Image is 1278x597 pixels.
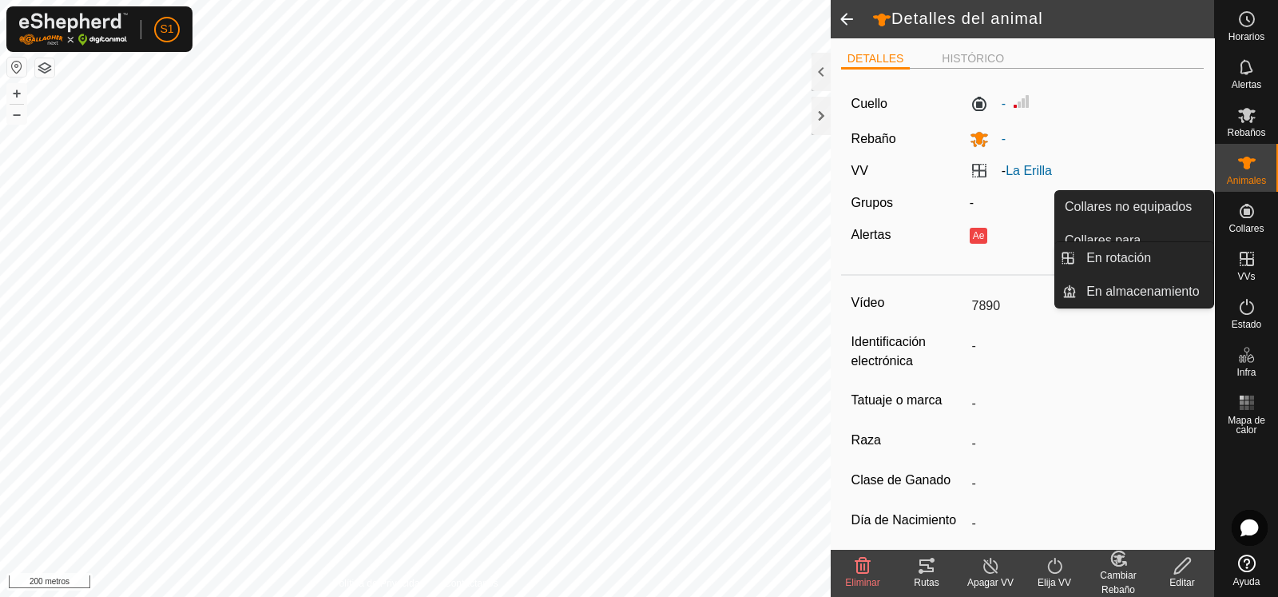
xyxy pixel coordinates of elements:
a: Contáctanos [444,576,498,591]
font: Día de Nacimiento [851,513,957,527]
font: DETALLES [847,52,904,65]
font: Estado [1232,319,1261,330]
font: Editar [1169,577,1194,588]
font: Identificación electrónica [851,335,926,368]
a: La Erilla [1006,164,1052,177]
button: Capas del Mapa [35,58,54,78]
font: Elija VV [1038,577,1071,588]
font: HISTÓRICO [942,52,1004,65]
font: Rutas [914,577,939,588]
font: - [970,196,974,209]
li: En almacenamiento [1055,276,1213,308]
button: + [7,84,26,103]
img: Intensidad de señal [1012,92,1031,111]
font: Mapa de calor [1228,415,1265,436]
font: Grupos [851,196,893,209]
font: Eliminar [845,577,879,588]
font: Infra [1236,367,1256,378]
font: Collares no equipados [1065,200,1192,213]
font: Tatuaje o marca [851,393,943,407]
font: - [1002,164,1006,177]
font: - [1002,132,1006,145]
font: VV [851,164,868,177]
button: Ae [970,228,987,244]
font: Ae [973,230,985,241]
font: Rebaños [1227,127,1265,138]
button: – [7,105,26,124]
font: + [13,85,22,101]
font: En almacenamiento [1086,285,1199,298]
font: Apagar VV [967,577,1014,588]
a: Collares para monitorizar [1055,225,1213,276]
font: Alertas [1232,79,1261,90]
a: Política de Privacidad [333,576,425,591]
a: En almacenamiento [1077,276,1213,308]
img: Logotipo de Gallagher [19,13,128,46]
font: Collares [1228,223,1264,234]
font: Horarios [1228,31,1264,42]
font: Rebaño [851,132,896,145]
font: Clase de Ganado [851,473,951,487]
font: Vídeo [851,296,885,309]
font: – [13,105,21,122]
button: Restablecer mapa [7,58,26,77]
font: Ayuda [1233,576,1260,587]
font: Collares para monitorizar [1065,233,1141,266]
font: - [1002,97,1006,110]
font: En rotación [1086,251,1151,265]
font: Detalles del animal [891,10,1043,27]
font: S1 [160,22,173,35]
font: Alertas [851,228,891,241]
font: Animales [1227,175,1266,186]
li: En rotación [1055,242,1213,274]
a: Collares no equipados [1055,191,1213,223]
font: Política de Privacidad [333,578,425,589]
font: Cuello [851,97,887,110]
font: Contáctanos [444,578,498,589]
font: Cambiar Rebaño [1100,570,1136,595]
a: Ayuda [1215,548,1278,593]
font: Raza [851,433,881,447]
font: VVs [1237,271,1255,282]
a: En rotación [1077,242,1213,274]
